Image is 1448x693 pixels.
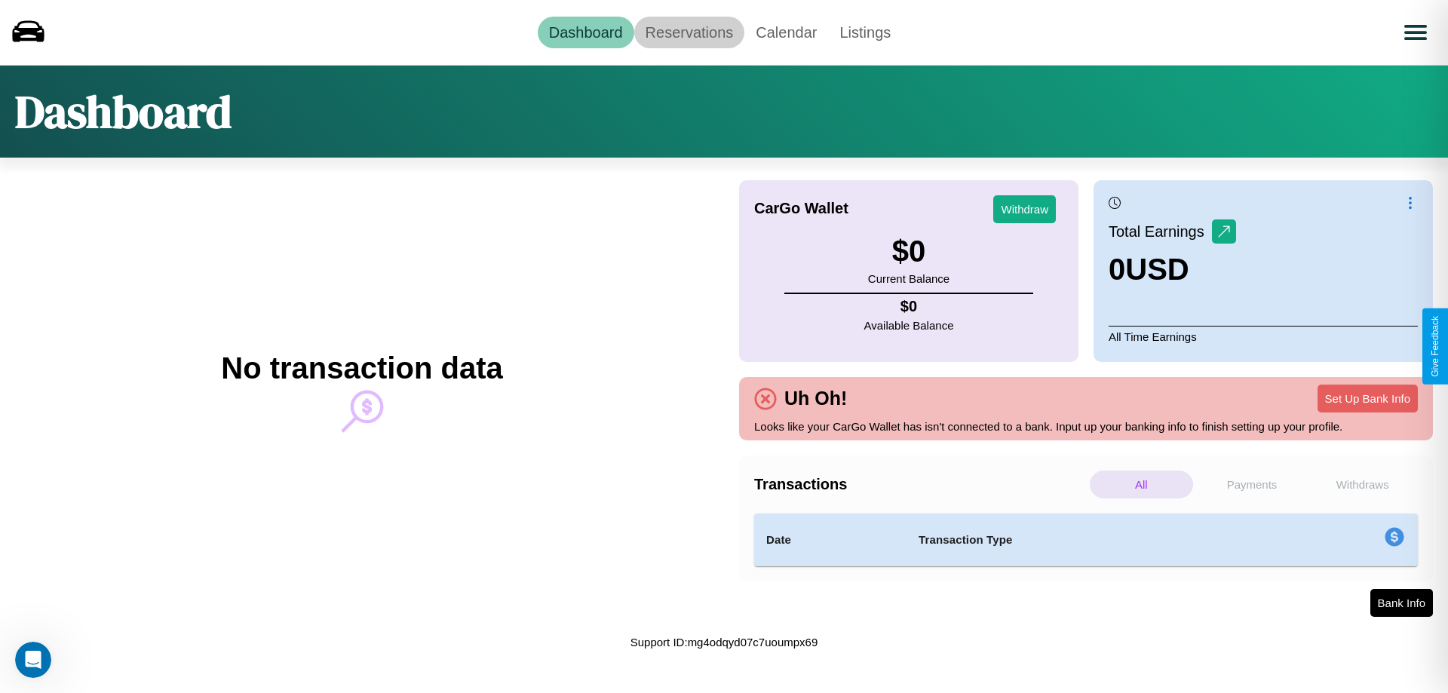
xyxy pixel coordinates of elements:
p: Support ID: mg4odqyd07c7uoumpx69 [630,632,818,652]
p: Current Balance [868,268,949,289]
h4: Transactions [754,476,1086,493]
h4: Uh Oh! [777,388,854,409]
h4: Date [766,531,894,549]
p: Available Balance [864,315,954,336]
a: Reservations [634,17,745,48]
button: Open menu [1394,11,1437,54]
button: Withdraw [993,195,1056,223]
h4: CarGo Wallet [754,200,848,217]
table: simple table [754,514,1418,566]
h4: Transaction Type [919,531,1261,549]
h1: Dashboard [15,81,232,143]
a: Listings [828,17,902,48]
p: All [1090,471,1193,498]
p: All Time Earnings [1109,326,1418,347]
h3: 0 USD [1109,253,1236,287]
h2: No transaction data [221,351,502,385]
p: Total Earnings [1109,218,1212,245]
p: Payments [1201,471,1304,498]
p: Withdraws [1311,471,1414,498]
h3: $ 0 [868,235,949,268]
div: Give Feedback [1430,316,1440,377]
button: Set Up Bank Info [1318,385,1418,412]
a: Dashboard [538,17,634,48]
h4: $ 0 [864,298,954,315]
button: Bank Info [1370,589,1433,617]
iframe: Intercom live chat [15,642,51,678]
a: Calendar [744,17,828,48]
p: Looks like your CarGo Wallet has isn't connected to a bank. Input up your banking info to finish ... [754,416,1418,437]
